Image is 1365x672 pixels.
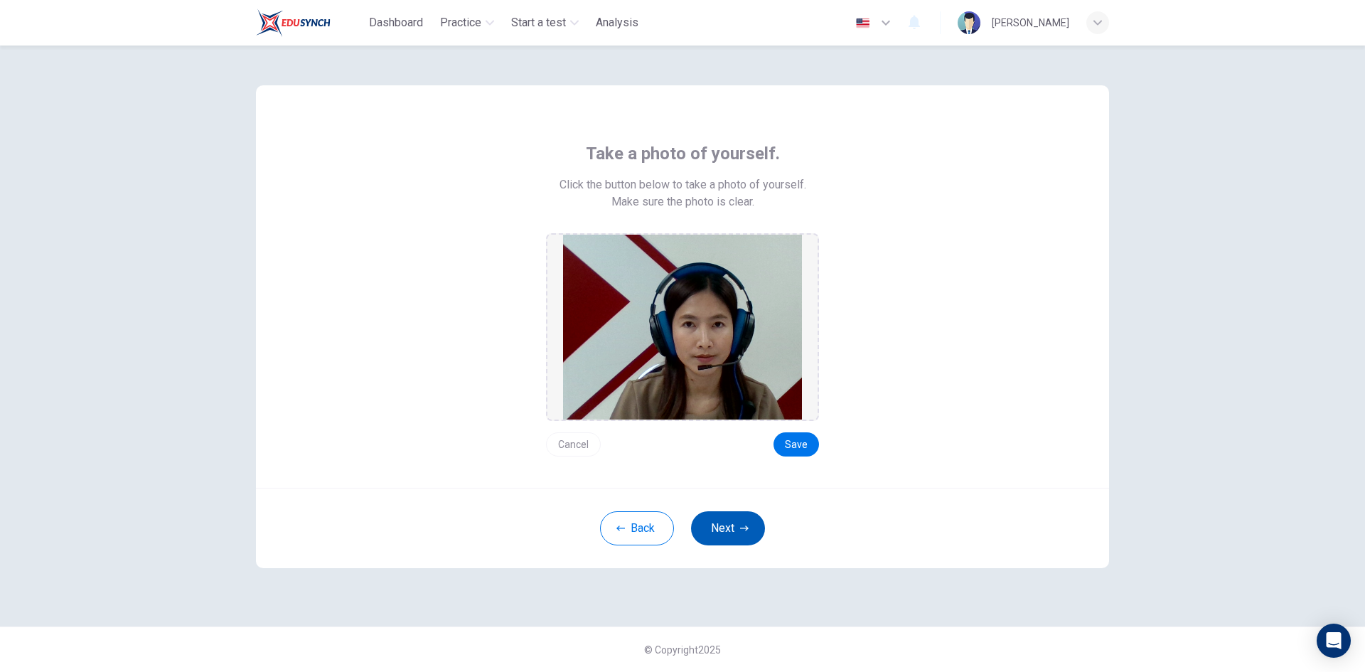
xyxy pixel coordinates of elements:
[440,14,481,31] span: Practice
[369,14,423,31] span: Dashboard
[505,10,584,36] button: Start a test
[773,432,819,457] button: Save
[691,511,765,545] button: Next
[434,10,500,36] button: Practice
[854,18,872,28] img: en
[563,235,802,420] img: preview screemshot
[363,10,429,36] button: Dashboard
[546,432,601,457] button: Cancel
[256,9,363,37] a: Train Test logo
[1317,624,1351,658] div: Open Intercom Messenger
[644,644,721,656] span: © Copyright 2025
[560,176,806,193] span: Click the button below to take a photo of yourself.
[596,14,638,31] span: Analysis
[958,11,980,34] img: Profile picture
[992,14,1069,31] div: [PERSON_NAME]
[586,142,780,165] span: Take a photo of yourself.
[590,10,644,36] button: Analysis
[611,193,754,210] span: Make sure the photo is clear.
[511,14,566,31] span: Start a test
[256,9,331,37] img: Train Test logo
[600,511,674,545] button: Back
